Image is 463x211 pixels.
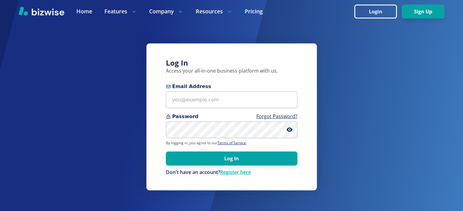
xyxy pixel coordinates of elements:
[19,6,64,15] img: Bizwise Logo
[402,9,444,15] a: Sign Up
[76,8,92,15] a: Home
[166,169,297,176] p: Don't have an account?
[220,169,251,175] a: Register here
[166,83,297,90] span: Email Address
[354,9,402,15] a: Login
[166,113,297,120] span: Password
[217,140,246,145] a: Terms of Service
[166,141,297,145] p: By logging in, you agree to our .
[166,58,297,68] h3: Log In
[245,8,263,15] a: Pricing
[166,169,297,176] div: Don't have an account?Register here
[104,8,137,15] p: Features
[196,8,233,15] p: Resources
[149,8,184,15] p: Company
[402,5,444,19] button: Sign Up
[166,151,297,165] button: Log In
[256,113,297,120] a: Forgot Password?
[354,5,397,19] button: Login
[166,68,297,74] p: Access your all-in-one business platform with us.
[166,91,297,108] input: you@example.com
